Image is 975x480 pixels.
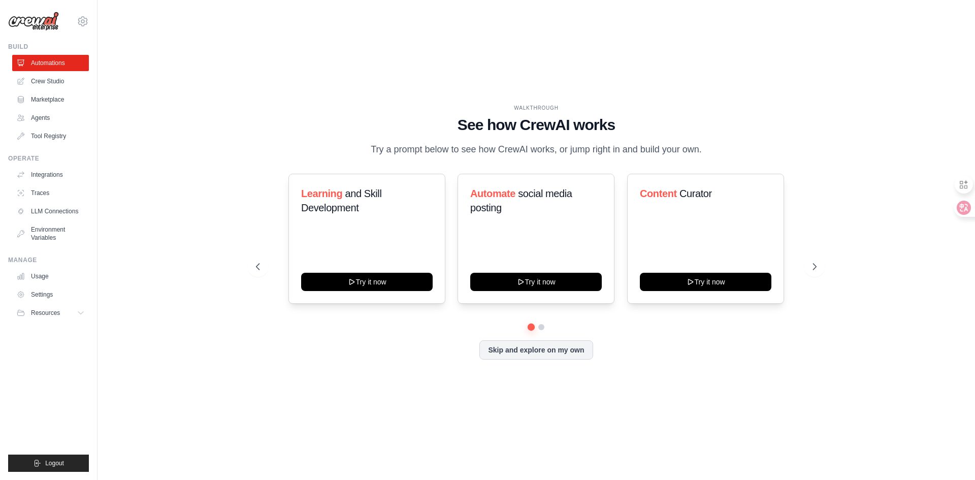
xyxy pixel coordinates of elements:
[8,43,89,51] div: Build
[12,185,89,201] a: Traces
[301,188,381,213] span: and Skill Development
[301,273,433,291] button: Try it now
[12,55,89,71] a: Automations
[640,273,771,291] button: Try it now
[470,273,602,291] button: Try it now
[31,309,60,317] span: Resources
[45,459,64,467] span: Logout
[479,340,593,360] button: Skip and explore on my own
[12,221,89,246] a: Environment Variables
[12,305,89,321] button: Resources
[12,268,89,284] a: Usage
[12,167,89,183] a: Integrations
[679,188,712,199] span: Curator
[12,286,89,303] a: Settings
[12,73,89,89] a: Crew Studio
[12,110,89,126] a: Agents
[12,128,89,144] a: Tool Registry
[8,455,89,472] button: Logout
[8,154,89,163] div: Operate
[301,188,342,199] span: Learning
[12,91,89,108] a: Marketplace
[8,256,89,264] div: Manage
[470,188,515,199] span: Automate
[12,203,89,219] a: LLM Connections
[8,12,59,31] img: Logo
[366,142,707,157] p: Try a prompt below to see how CrewAI works, or jump right in and build your own.
[256,116,817,134] h1: See how CrewAI works
[640,188,677,199] span: Content
[470,188,572,213] span: social media posting
[256,104,817,112] div: WALKTHROUGH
